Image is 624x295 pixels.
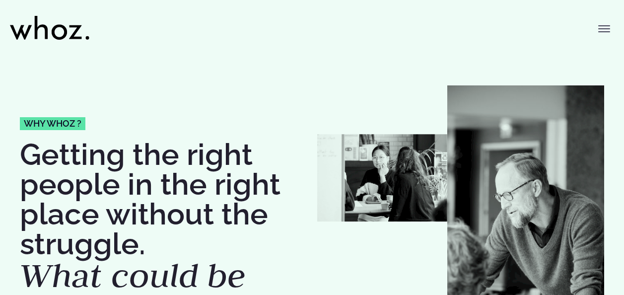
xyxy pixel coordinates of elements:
[317,135,447,221] img: Whozzies-working
[24,119,81,128] span: Why whoz ?
[594,19,614,39] button: Toggle menu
